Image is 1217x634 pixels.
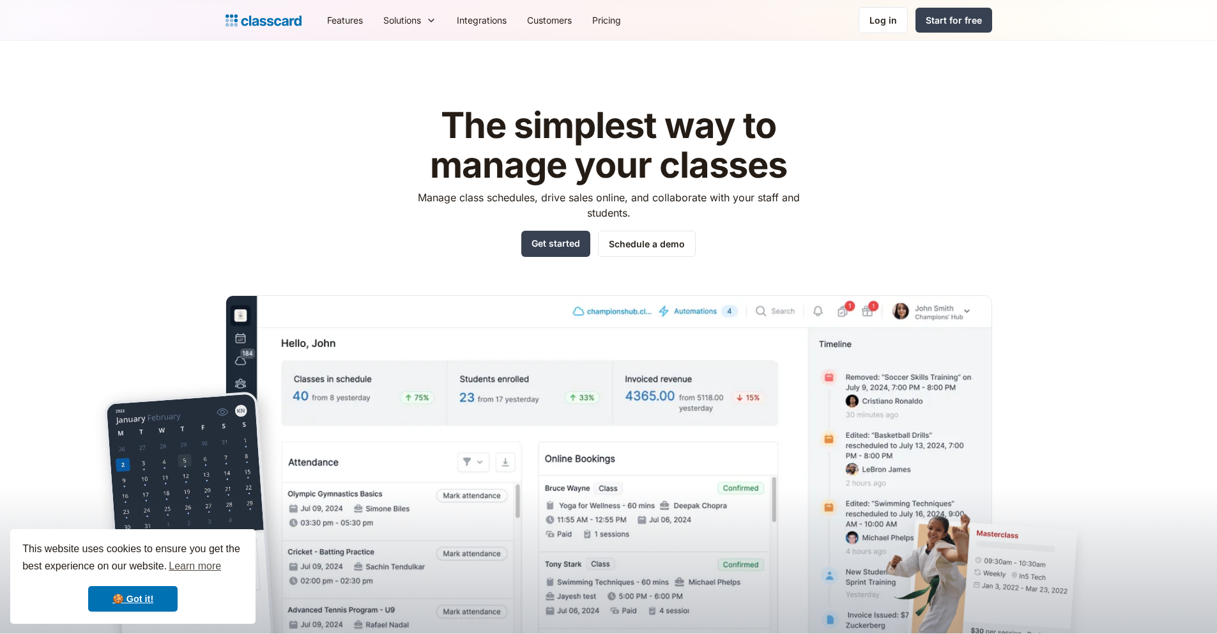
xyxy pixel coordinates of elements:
[915,8,992,33] a: Start for free
[869,13,897,27] div: Log in
[598,231,696,257] a: Schedule a demo
[88,586,178,612] a: dismiss cookie message
[226,12,302,29] a: home
[167,557,223,576] a: learn more about cookies
[447,6,517,35] a: Integrations
[517,6,582,35] a: Customers
[383,13,421,27] div: Solutions
[926,13,982,27] div: Start for free
[22,541,243,576] span: This website uses cookies to ensure you get the best experience on our website.
[406,190,811,220] p: Manage class schedules, drive sales online, and collaborate with your staff and students.
[582,6,631,35] a: Pricing
[406,106,811,185] h1: The simplest way to manage your classes
[859,7,908,33] a: Log in
[10,529,256,624] div: cookieconsent
[317,6,373,35] a: Features
[373,6,447,35] div: Solutions
[521,231,590,257] a: Get started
